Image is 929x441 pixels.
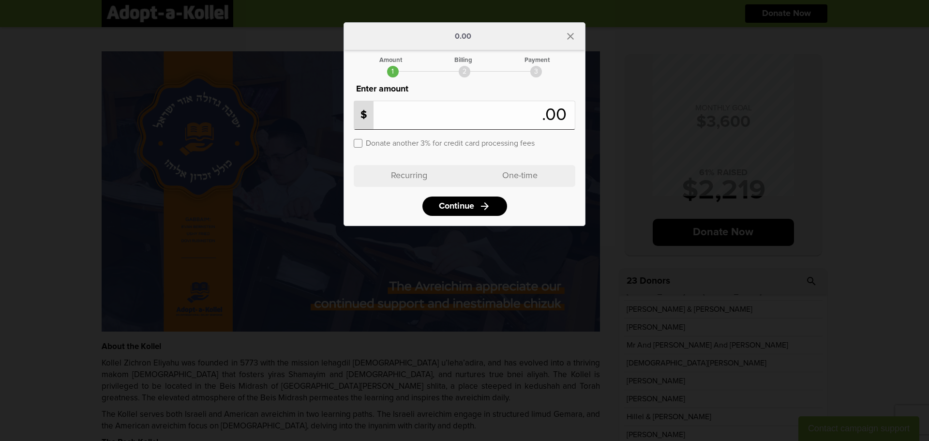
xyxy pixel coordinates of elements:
[464,165,575,187] p: One-time
[530,66,542,77] div: 3
[524,57,550,63] div: Payment
[455,32,471,40] p: 0.00
[366,138,535,147] label: Donate another 3% for credit card processing fees
[422,197,507,216] a: Continuearrow_forward
[542,106,571,124] span: .00
[565,30,576,42] i: close
[354,101,374,129] p: $
[387,66,399,77] div: 1
[379,57,402,63] div: Amount
[454,57,472,63] div: Billing
[459,66,470,77] div: 2
[439,202,474,211] span: Continue
[479,200,491,212] i: arrow_forward
[354,82,575,96] p: Enter amount
[354,165,464,187] p: Recurring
